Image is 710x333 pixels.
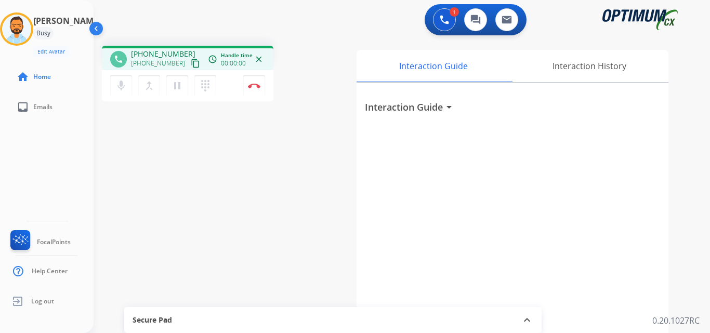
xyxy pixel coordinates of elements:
[33,15,101,27] h3: [PERSON_NAME]
[133,315,172,325] span: Secure Pad
[365,100,443,114] h3: Interaction Guide
[443,101,455,113] mat-icon: arrow_drop_down
[17,101,29,113] mat-icon: inbox
[114,55,123,64] mat-icon: phone
[2,15,31,44] img: avatar
[33,27,54,39] div: Busy
[199,79,212,92] mat-icon: dialpad
[37,238,71,246] span: FocalPoints
[131,49,195,59] span: [PHONE_NUMBER]
[652,314,700,327] p: 0.20.1027RC
[221,59,246,68] span: 00:00:00
[33,103,52,111] span: Emails
[191,59,200,68] mat-icon: content_copy
[33,73,51,81] span: Home
[31,297,54,305] span: Log out
[17,71,29,83] mat-icon: home
[248,83,260,88] img: control
[221,51,253,59] span: Handle time
[510,50,668,82] div: Interaction History
[33,46,69,58] button: Edit Avatar
[521,314,533,326] mat-icon: expand_less
[143,79,155,92] mat-icon: merge_type
[131,59,185,68] span: [PHONE_NUMBER]
[115,79,127,92] mat-icon: mic
[357,50,510,82] div: Interaction Guide
[171,79,183,92] mat-icon: pause
[8,230,71,254] a: FocalPoints
[254,55,264,64] mat-icon: close
[450,7,459,17] div: 1
[32,267,68,275] span: Help Center
[208,55,217,64] mat-icon: access_time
